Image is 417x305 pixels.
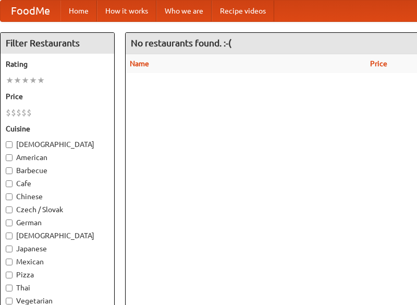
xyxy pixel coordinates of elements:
a: Who we are [156,1,212,21]
label: [DEMOGRAPHIC_DATA] [6,139,109,150]
label: Cafe [6,178,109,189]
li: $ [16,107,21,118]
li: $ [11,107,16,118]
h5: Cuisine [6,124,109,134]
input: German [6,219,13,226]
label: German [6,217,109,228]
input: Mexican [6,259,13,265]
a: FoodMe [1,1,60,21]
a: Name [130,59,149,68]
input: Vegetarian [6,298,13,304]
input: Thai [6,285,13,291]
li: $ [21,107,27,118]
li: ★ [29,75,37,86]
input: Japanese [6,246,13,252]
label: Chinese [6,191,109,202]
input: [DEMOGRAPHIC_DATA] [6,233,13,239]
label: [DEMOGRAPHIC_DATA] [6,230,109,241]
a: How it works [97,1,156,21]
label: Barbecue [6,165,109,176]
label: Czech / Slovak [6,204,109,215]
h5: Price [6,91,109,102]
label: Pizza [6,270,109,280]
h5: Rating [6,59,109,69]
input: Pizza [6,272,13,278]
li: ★ [37,75,45,86]
input: Barbecue [6,167,13,174]
li: ★ [14,75,21,86]
li: ★ [21,75,29,86]
input: American [6,154,13,161]
ng-pluralize: No restaurants found. :-( [131,38,231,48]
input: Chinese [6,193,13,200]
a: Home [60,1,97,21]
label: Mexican [6,257,109,267]
input: Czech / Slovak [6,206,13,213]
label: Thai [6,283,109,293]
h4: Filter Restaurants [1,33,114,54]
label: Japanese [6,243,109,254]
a: Price [370,59,387,68]
input: [DEMOGRAPHIC_DATA] [6,141,13,148]
input: Cafe [6,180,13,187]
li: $ [6,107,11,118]
li: $ [27,107,32,118]
li: ★ [6,75,14,86]
label: American [6,152,109,163]
a: Recipe videos [212,1,274,21]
